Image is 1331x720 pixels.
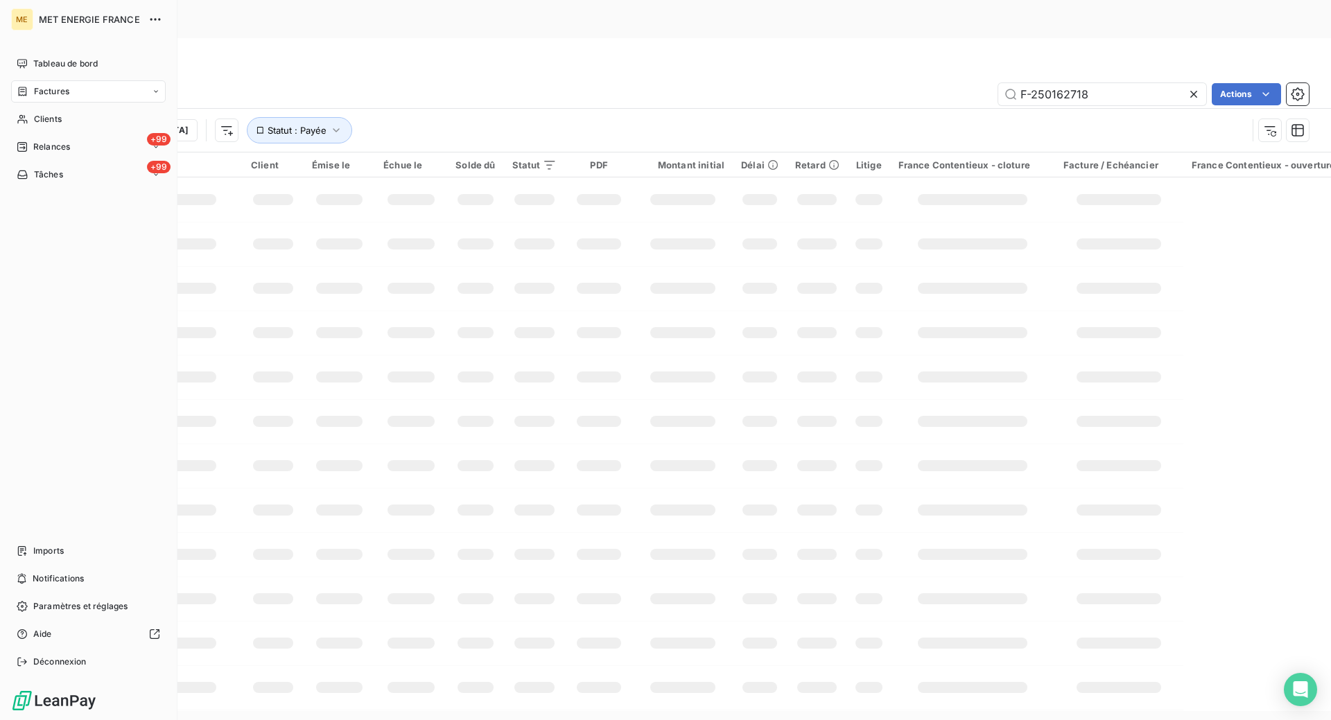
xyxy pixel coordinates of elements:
button: Actions [1212,83,1281,105]
span: Statut : Payée [268,125,327,136]
img: Logo LeanPay [11,690,97,712]
div: Solde dû [455,159,495,170]
a: +99Relances [11,136,166,158]
a: Aide [11,623,166,645]
span: Tableau de bord [33,58,98,70]
div: Émise le [312,159,367,170]
div: Montant initial [641,159,724,170]
a: Clients [11,108,166,130]
span: Notifications [33,572,84,585]
span: Paramètres et réglages [33,600,128,613]
div: Client [251,159,295,170]
span: Imports [33,545,64,557]
a: +99Tâches [11,164,166,186]
div: Statut [512,159,557,170]
div: Litige [856,159,882,170]
span: Clients [34,113,62,125]
div: Facture / Echéancier [1063,159,1175,170]
div: Délai [741,159,778,170]
span: Factures [34,85,69,98]
a: Imports [11,540,166,562]
span: Tâches [34,168,63,181]
span: Aide [33,628,52,640]
button: Statut : Payée [247,117,352,143]
div: Open Intercom Messenger [1284,673,1317,706]
div: France Contentieux - cloture [898,159,1047,170]
div: PDF [573,159,624,170]
div: Retard [795,159,840,170]
span: Déconnexion [33,656,87,668]
a: Factures [11,80,166,103]
input: Rechercher [998,83,1206,105]
a: Tableau de bord [11,53,166,75]
span: +99 [147,133,171,146]
div: Échue le [383,159,439,170]
span: +99 [147,161,171,173]
a: Paramètres et réglages [11,595,166,617]
span: Relances [33,141,70,153]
